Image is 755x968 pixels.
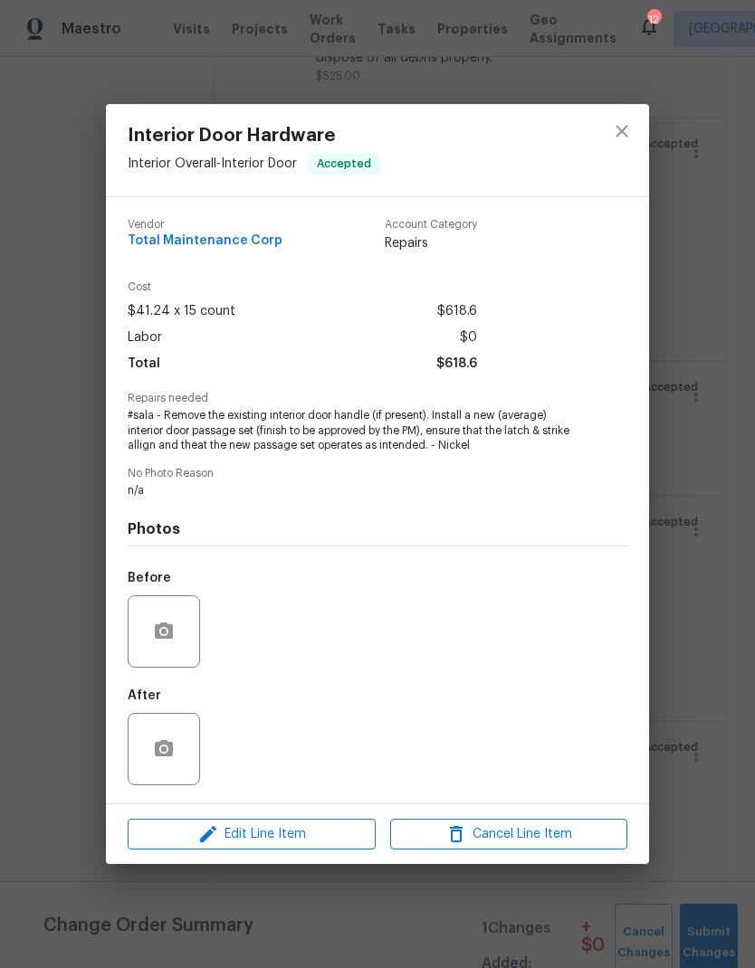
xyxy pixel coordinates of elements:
[128,351,160,377] span: Total
[460,325,477,351] span: $0
[437,299,477,325] span: $618.6
[390,819,627,850] button: Cancel Line Item
[647,11,660,29] div: 12
[128,483,578,498] span: n/a
[128,126,380,146] span: Interior Door Hardware
[600,109,644,153] button: close
[128,520,627,538] h4: Photos
[128,281,477,293] span: Cost
[128,572,171,584] h5: Before
[128,408,578,453] span: #sala - Remove the existing interior door handle (if present). Install a new (average) interior d...
[128,299,235,325] span: $41.24 x 15 count
[128,219,282,231] span: Vendor
[310,155,378,173] span: Accepted
[128,325,162,351] span: Labor
[385,219,477,231] span: Account Category
[128,689,161,702] h5: After
[128,234,282,248] span: Total Maintenance Corp
[396,823,622,846] span: Cancel Line Item
[128,819,376,850] button: Edit Line Item
[128,468,627,479] span: No Photo Reason
[436,351,477,377] span: $618.6
[128,393,627,404] span: Repairs needed
[385,234,477,252] span: Repairs
[128,157,297,169] span: Interior Overall - Interior Door
[133,823,370,846] span: Edit Line Item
